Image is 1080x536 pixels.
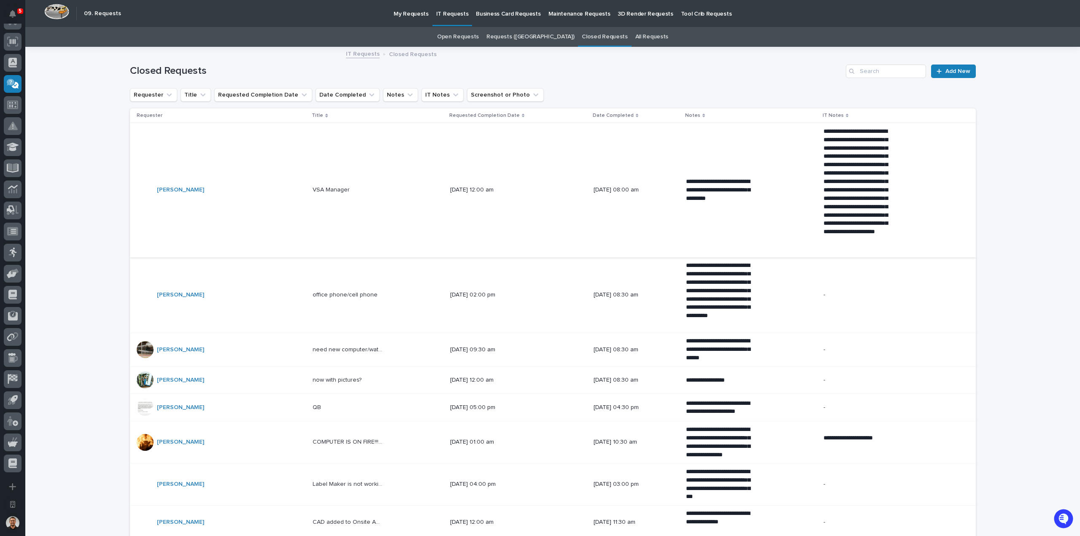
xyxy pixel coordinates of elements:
p: IT Notes [823,111,844,120]
a: 📖Help Docs [5,132,49,148]
p: COMPUTER IS ON FIRE!!!!!!! TEST TEST TEST [313,437,385,446]
p: need new computer/water damage [313,345,385,353]
p: - [823,346,894,353]
a: [PERSON_NAME] [157,377,204,384]
p: Date Completed [593,111,634,120]
p: How can we help? [8,47,154,61]
span: Pylon [84,156,102,163]
button: Title [181,88,211,102]
iframe: Open customer support [1053,508,1076,531]
a: [PERSON_NAME] [157,404,204,411]
button: Requested Completion Date [214,88,312,102]
p: [DATE] 01:00 am [450,439,521,446]
img: Stacker [8,8,25,25]
p: Requested Completion Date [449,111,520,120]
p: [DATE] 11:30 am [594,519,664,526]
p: QB [313,402,323,411]
p: [DATE] 12:00 am [450,186,521,194]
button: IT Notes [421,88,464,102]
button: Open workspace settings [4,496,22,513]
p: [DATE] 08:30 am [594,291,664,299]
button: users-avatar [4,514,22,532]
p: office phone/cell phone [313,290,379,299]
p: [DATE] 03:00 pm [594,481,664,488]
a: [PERSON_NAME] [157,186,204,194]
p: Label Maker is not working. It says "media out." [313,479,385,488]
button: Add a new app... [4,478,22,496]
p: - [823,481,894,488]
div: We're available if you need us! [29,102,107,109]
button: Date Completed [316,88,380,102]
p: CAD added to Onsite ASM computer [313,517,385,526]
p: [DATE] 08:30 am [594,346,664,353]
p: [DATE] 08:00 am [594,186,664,194]
div: Notifications5 [11,10,22,24]
p: - [823,291,894,299]
p: [DATE] 04:00 pm [450,481,521,488]
p: [DATE] 12:00 am [450,377,521,384]
a: Closed Requests [582,27,627,47]
p: Welcome 👋 [8,34,154,47]
input: Clear [22,68,139,77]
tr: [PERSON_NAME] Label Maker is not working. It says "media out."Label Maker is not working. It says... [130,463,976,506]
a: Powered byPylon [59,156,102,163]
tr: [PERSON_NAME] need new computer/water damageneed new computer/water damage [DATE] 09:30 am[DATE] ... [130,333,976,366]
a: [PERSON_NAME] [157,519,204,526]
p: [DATE] 10:30 am [594,439,664,446]
p: [DATE] 02:00 pm [450,291,521,299]
a: All Requests [635,27,668,47]
tr: [PERSON_NAME] office phone/cell phoneoffice phone/cell phone [DATE] 02:00 pm[DATE] 08:30 am**** *... [130,257,976,333]
p: [DATE] 05:00 pm [450,404,521,411]
p: Notes [685,111,700,120]
p: 5 [19,8,22,14]
p: [DATE] 09:30 am [450,346,521,353]
p: Title [312,111,323,120]
h1: Closed Requests [130,65,843,77]
p: VSA Manager [313,185,351,194]
input: Search [846,65,926,78]
a: Open Requests [437,27,479,47]
a: [PERSON_NAME] [157,439,204,446]
button: Notes [383,88,418,102]
span: Help Docs [17,136,46,144]
p: now with pictures? [313,375,363,384]
div: Start new chat [29,94,138,102]
button: Notifications [4,5,22,23]
p: Requester [137,111,162,120]
a: [PERSON_NAME] [157,346,204,353]
p: Closed Requests [389,49,437,58]
p: - [823,377,894,384]
span: Add New [945,68,970,74]
tr: [PERSON_NAME] COMPUTER IS ON FIRE!!!!!!! TEST TEST TESTCOMPUTER IS ON FIRE!!!!!!! TEST TEST TEST ... [130,421,976,463]
h2: 09. Requests [84,10,121,17]
a: Add New [931,65,975,78]
a: IT Requests [346,48,380,58]
a: Requests ([GEOGRAPHIC_DATA]) [486,27,574,47]
p: - [823,519,894,526]
a: [PERSON_NAME] [157,481,204,488]
a: [PERSON_NAME] [157,291,204,299]
p: [DATE] 12:00 am [450,519,521,526]
p: - [823,404,894,411]
button: Requester [130,88,177,102]
p: [DATE] 08:30 am [594,377,664,384]
button: Start new chat [143,97,154,107]
img: Workspace Logo [44,4,69,19]
img: 1736555164131-43832dd5-751b-4058-ba23-39d91318e5a0 [8,94,24,109]
div: 📖 [8,137,15,143]
p: [DATE] 04:30 pm [594,404,664,411]
tr: [PERSON_NAME] now with pictures?now with pictures? [DATE] 12:00 am[DATE] 08:30 am**** **** **** ***- [130,366,976,394]
button: Screenshot or Photo [467,88,544,102]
